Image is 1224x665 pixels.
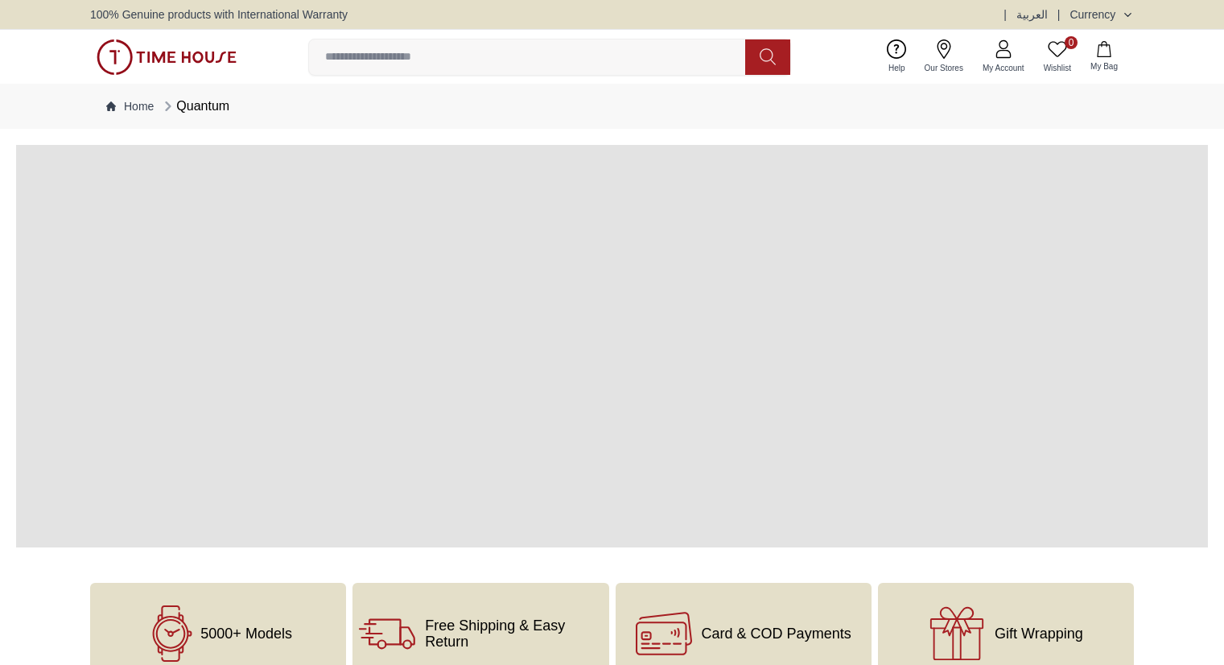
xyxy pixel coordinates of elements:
[200,626,292,642] span: 5000+ Models
[425,617,602,650] span: Free Shipping & Easy Return
[1084,60,1124,72] span: My Bag
[976,62,1031,74] span: My Account
[995,626,1083,642] span: Gift Wrapping
[1057,6,1061,23] span: |
[90,6,348,23] span: 100% Genuine products with International Warranty
[106,98,154,114] a: Home
[1069,6,1122,23] div: Currency
[1034,36,1081,77] a: 0Wishlist
[160,97,229,116] div: Quantum
[1081,38,1127,76] button: My Bag
[1065,36,1078,49] span: 0
[702,626,851,642] span: Card & COD Payments
[1016,6,1048,23] button: العربية
[90,84,1134,129] nav: Breadcrumb
[882,62,912,74] span: Help
[1037,62,1078,74] span: Wishlist
[1004,6,1007,23] span: |
[879,36,915,77] a: Help
[97,39,237,75] img: ...
[918,62,970,74] span: Our Stores
[915,36,973,77] a: Our Stores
